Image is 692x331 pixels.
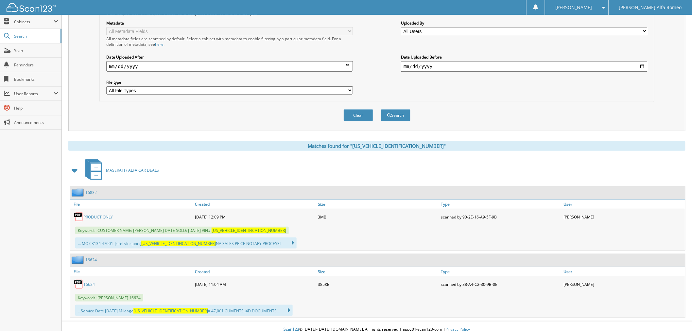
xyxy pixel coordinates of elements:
[439,210,562,223] div: scanned by 90-2E-16-A9-5F-9B
[14,105,58,111] span: Help
[381,109,410,121] button: Search
[14,33,57,39] span: Search
[14,62,58,68] span: Reminders
[83,214,113,220] a: PRODUCT ONLY
[439,200,562,209] a: Type
[344,109,373,121] button: Clear
[83,282,95,287] a: 16624
[75,227,289,234] span: Keywords: CUSTOMER NAME: [PERSON_NAME] DATE SOLD: [DATE] VIN#:
[7,3,56,12] img: scan123-logo-white.svg
[659,300,692,331] iframe: Chat Widget
[155,42,164,47] a: here
[193,278,316,291] div: [DATE] 11:04 AM
[75,305,293,316] div: ...Service Date [DATE] Mileage = 47,001 CUMENTS J4D DOCUMENTS...
[401,61,647,72] input: end
[14,77,58,82] span: Bookmarks
[316,278,439,291] div: 385KB
[85,257,97,263] a: 16624
[316,200,439,209] a: Size
[72,256,85,264] img: folder2.png
[439,267,562,276] a: Type
[193,267,316,276] a: Created
[14,120,58,125] span: Announcements
[619,6,682,9] span: [PERSON_NAME] Alfa Romeo
[562,200,685,209] a: User
[75,294,143,302] span: Keywords: [PERSON_NAME] 16624
[74,279,83,289] img: PDF.png
[401,20,647,26] label: Uploaded By
[133,308,208,314] span: [US_VEHICLE_IDENTIFICATION_NUMBER]
[14,48,58,53] span: Scan
[193,200,316,209] a: Created
[316,210,439,223] div: 3MB
[401,54,647,60] label: Date Uploaded Before
[212,228,286,233] span: [US_VEHICLE_IDENTIFICATION_NUMBER]
[106,54,353,60] label: Date Uploaded After
[106,20,353,26] label: Metadata
[14,91,54,96] span: User Reports
[562,210,685,223] div: [PERSON_NAME]
[70,200,193,209] a: File
[316,267,439,276] a: Size
[439,278,562,291] div: scanned by 88-A4-C2-30-9B-0E
[106,61,353,72] input: start
[562,278,685,291] div: [PERSON_NAME]
[72,188,85,197] img: folder2.png
[193,210,316,223] div: [DATE] 12:09 PM
[106,36,353,47] div: All metadata fields are searched by default. Select a cabinet with metadata to enable filtering b...
[562,267,685,276] a: User
[14,19,54,25] span: Cabinets
[75,237,297,249] div: ... MO 63134 47001 |sreLvio sport] NA SALES PRICE NOTARY PROCESSI...
[556,6,592,9] span: [PERSON_NAME]
[81,157,159,183] a: MASERATI / ALFA CAR DEALS
[106,79,353,85] label: File type
[68,141,685,151] div: Matches found for "[US_VEHICLE_IDENTIFICATION_NUMBER]"
[141,241,216,246] span: [US_VEHICLE_IDENTIFICATION_NUMBER]
[85,190,97,195] a: 16832
[74,212,83,222] img: PDF.png
[106,167,159,173] span: MASERATI / ALFA CAR DEALS
[70,267,193,276] a: File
